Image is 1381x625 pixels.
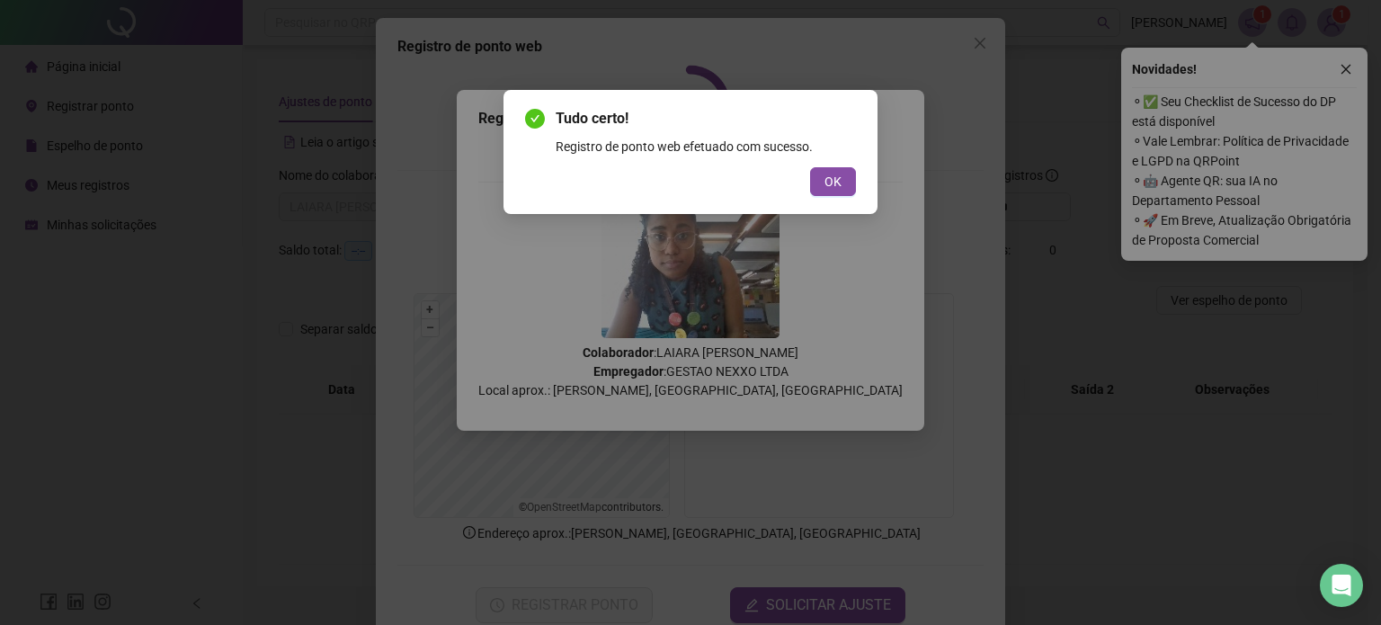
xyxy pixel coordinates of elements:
div: Registro de ponto web efetuado com sucesso. [556,137,856,156]
span: Tudo certo! [556,108,856,129]
div: Open Intercom Messenger [1320,564,1363,607]
button: OK [810,167,856,196]
span: OK [824,172,842,192]
span: check-circle [525,109,545,129]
